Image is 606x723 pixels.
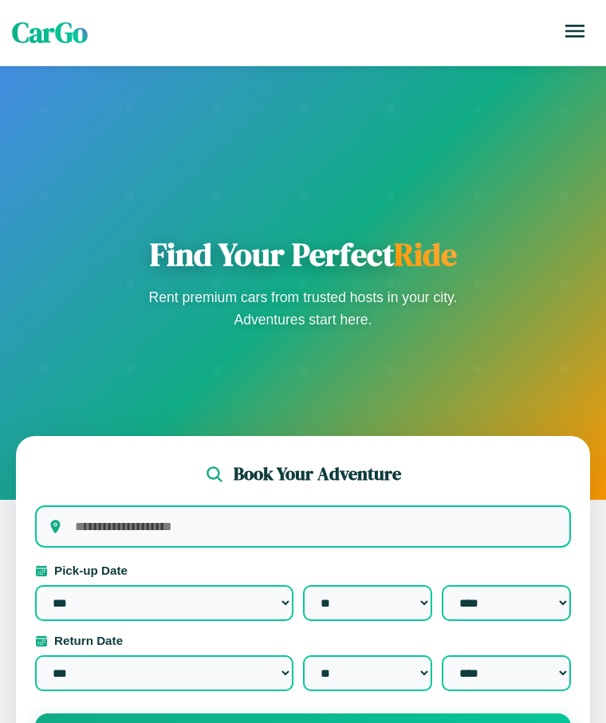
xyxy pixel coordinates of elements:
label: Pick-up Date [35,564,571,577]
h1: Find Your Perfect [144,235,462,273]
span: CarGo [12,14,88,52]
p: Rent premium cars from trusted hosts in your city. Adventures start here. [144,286,462,331]
span: Ride [394,233,457,276]
h2: Book Your Adventure [234,462,401,486]
label: Return Date [35,634,571,647]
